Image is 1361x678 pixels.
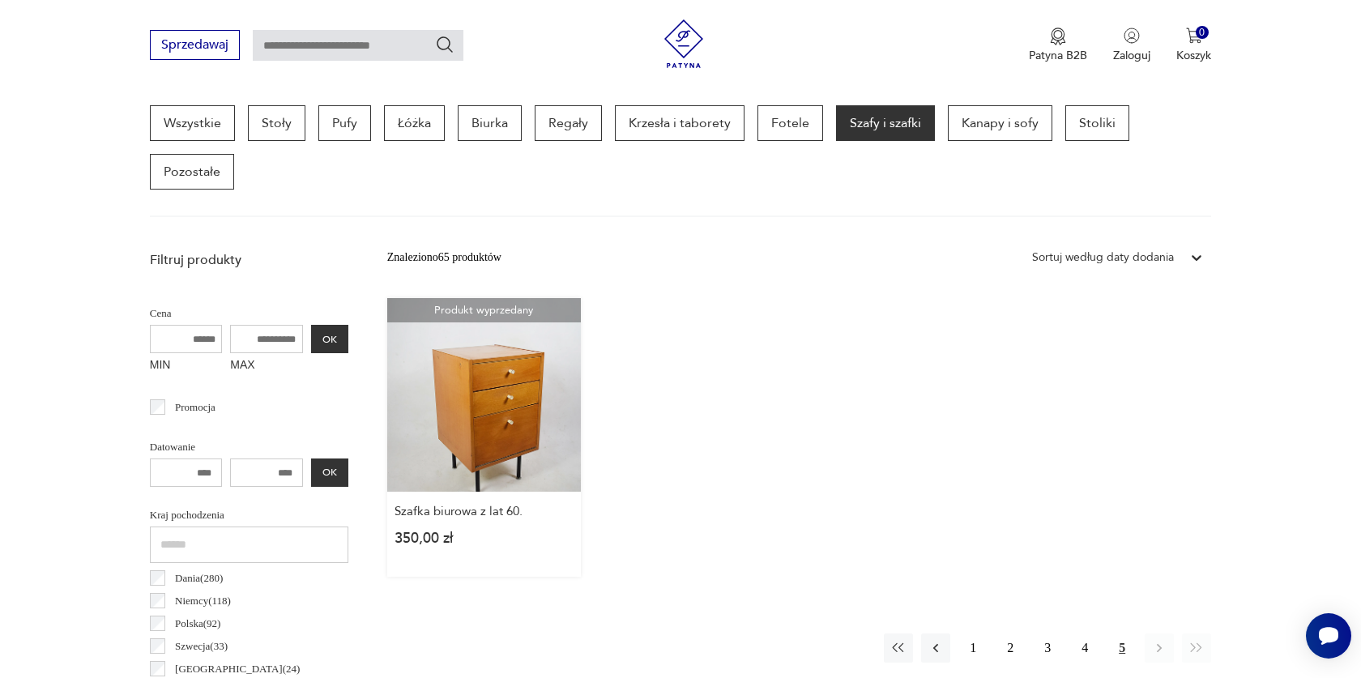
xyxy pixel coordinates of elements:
a: Kanapy i sofy [948,105,1052,141]
p: Patyna B2B [1029,48,1087,63]
p: [GEOGRAPHIC_DATA] ( 24 ) [175,660,300,678]
label: MIN [150,353,223,379]
a: Produkt wyprzedanySzafka biurowa z lat 60.Szafka biurowa z lat 60.350,00 zł [387,298,581,577]
p: Polska ( 92 ) [175,615,220,633]
a: Sprzedawaj [150,41,240,52]
button: Szukaj [435,35,454,54]
div: Sortuj według daty dodania [1032,249,1174,267]
a: Fotele [757,105,823,141]
a: Szafy i szafki [836,105,935,141]
button: 0Koszyk [1176,28,1211,63]
a: Pufy [318,105,371,141]
a: Łóżka [384,105,445,141]
a: Stoły [248,105,305,141]
p: Koszyk [1176,48,1211,63]
a: Regały [535,105,602,141]
div: 0 [1196,26,1210,40]
p: Cena [150,305,348,322]
img: Ikona medalu [1050,28,1066,45]
a: Stoliki [1065,105,1129,141]
button: OK [311,458,348,487]
a: Pozostałe [150,154,234,190]
p: Filtruj produkty [150,251,348,269]
a: Krzesła i taborety [615,105,744,141]
label: MAX [230,353,303,379]
img: Ikona koszyka [1186,28,1202,44]
h3: Szafka biurowa z lat 60. [395,505,574,518]
button: Patyna B2B [1029,28,1087,63]
img: Patyna - sklep z meblami i dekoracjami vintage [659,19,708,68]
img: Ikonka użytkownika [1124,28,1140,44]
a: Ikona medaluPatyna B2B [1029,28,1087,63]
button: 4 [1070,633,1099,663]
button: OK [311,325,348,353]
iframe: Smartsupp widget button [1306,613,1351,659]
button: 1 [958,633,988,663]
p: Szwecja ( 33 ) [175,637,228,655]
p: Promocja [175,399,215,416]
a: Biurka [458,105,522,141]
p: 350,00 zł [395,531,574,545]
button: 3 [1033,633,1062,663]
button: Sprzedawaj [150,30,240,60]
button: 2 [996,633,1025,663]
p: Kraj pochodzenia [150,506,348,524]
a: Wszystkie [150,105,235,141]
div: Znaleziono 65 produktów [387,249,501,267]
p: Zaloguj [1113,48,1150,63]
p: Niemcy ( 118 ) [175,592,231,610]
button: 5 [1107,633,1137,663]
p: Dania ( 280 ) [175,569,223,587]
button: Zaloguj [1113,28,1150,63]
p: Datowanie [150,438,348,456]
